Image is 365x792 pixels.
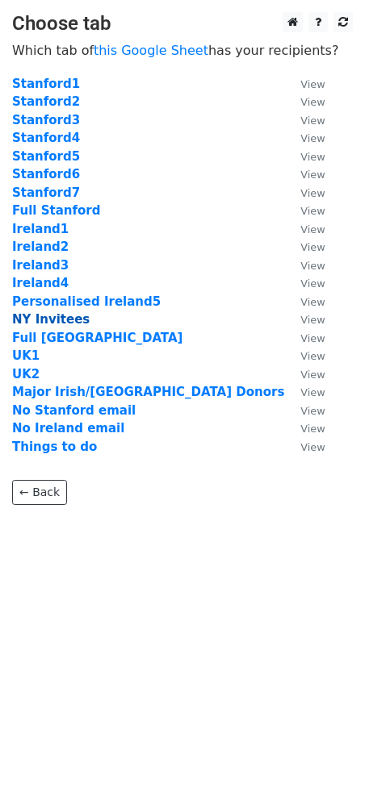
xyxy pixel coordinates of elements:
[300,441,325,453] small: View
[284,167,325,181] a: View
[300,241,325,253] small: View
[300,78,325,90] small: View
[284,348,325,363] a: View
[284,367,325,381] a: View
[94,43,208,58] a: this Google Sheet
[284,385,325,399] a: View
[284,715,365,792] iframe: Chat Widget
[12,167,80,181] a: Stanford6
[300,332,325,344] small: View
[284,331,325,345] a: View
[12,203,100,218] a: Full Stanford
[300,205,325,217] small: View
[300,169,325,181] small: View
[284,421,325,436] a: View
[284,203,325,218] a: View
[300,405,325,417] small: View
[12,367,40,381] a: UK2
[12,421,124,436] a: No Ireland email
[284,294,325,309] a: View
[12,12,353,35] h3: Choose tab
[12,294,161,309] a: Personalised Ireland5
[12,131,80,145] a: Stanford4
[284,312,325,327] a: View
[12,113,80,127] a: Stanford3
[284,222,325,236] a: View
[300,350,325,362] small: View
[12,240,69,254] a: Ireland2
[284,403,325,418] a: View
[12,185,80,200] a: Stanford7
[300,296,325,308] small: View
[300,132,325,144] small: View
[12,480,67,505] a: ← Back
[12,94,80,109] a: Stanford2
[12,348,40,363] a: UK1
[12,331,182,345] a: Full [GEOGRAPHIC_DATA]
[284,440,325,454] a: View
[300,260,325,272] small: View
[12,258,69,273] a: Ireland3
[300,187,325,199] small: View
[284,131,325,145] a: View
[12,42,353,59] p: Which tab of has your recipients?
[284,77,325,91] a: View
[284,149,325,164] a: View
[284,258,325,273] a: View
[300,151,325,163] small: View
[12,149,80,164] a: Stanford5
[284,276,325,290] a: View
[284,94,325,109] a: View
[300,115,325,127] small: View
[300,277,325,290] small: View
[300,96,325,108] small: View
[284,113,325,127] a: View
[284,240,325,254] a: View
[12,440,97,454] a: Things to do
[12,385,284,399] a: Major Irish/[GEOGRAPHIC_DATA] Donors
[300,369,325,381] small: View
[12,77,80,91] a: Stanford1
[12,312,90,327] a: NY Invitees
[12,222,69,236] a: Ireland1
[300,423,325,435] small: View
[284,185,325,200] a: View
[12,403,136,418] a: No Stanford email
[12,276,69,290] a: Ireland4
[300,223,325,236] small: View
[300,386,325,398] small: View
[300,314,325,326] small: View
